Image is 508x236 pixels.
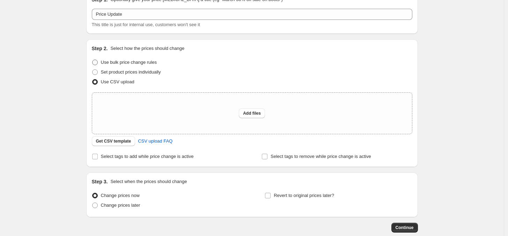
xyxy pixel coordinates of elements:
[101,203,140,208] span: Change prices later
[92,136,135,146] button: Get CSV template
[138,138,172,145] span: CSV upload FAQ
[92,9,412,20] input: 30% off holiday sale
[391,223,418,233] button: Continue
[101,79,134,84] span: Use CSV upload
[134,136,177,147] a: CSV upload FAQ
[101,154,194,159] span: Select tags to add while price change is active
[92,45,108,52] h2: Step 2.
[239,108,265,118] button: Add files
[96,138,131,144] span: Get CSV template
[101,69,161,75] span: Set product prices individually
[92,22,200,27] span: This title is just for internal use, customers won't see it
[396,225,414,230] span: Continue
[92,178,108,185] h2: Step 3.
[101,193,140,198] span: Change prices now
[110,178,187,185] p: Select when the prices should change
[110,45,184,52] p: Select how the prices should change
[271,154,371,159] span: Select tags to remove while price change is active
[101,60,157,65] span: Use bulk price change rules
[274,193,334,198] span: Revert to original prices later?
[243,111,261,116] span: Add files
